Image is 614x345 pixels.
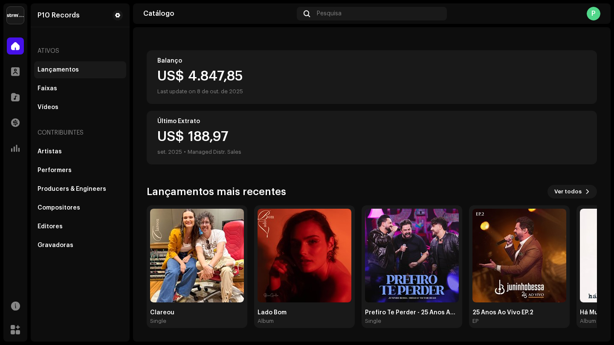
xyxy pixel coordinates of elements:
[258,318,274,325] div: Album
[157,118,586,125] div: Último Extrato
[143,10,293,17] div: Catálogo
[365,318,381,325] div: Single
[472,309,566,316] div: 25 Anos Ao Vivo EP.2
[150,318,166,325] div: Single
[34,237,126,254] re-m-nav-item: Gravadoras
[157,57,586,64] div: Balanço
[34,41,126,61] re-a-nav-header: Ativos
[157,147,182,157] div: set. 2025
[150,209,244,302] img: 3800b17a-458d-413b-94a4-4fa0ee51d484
[34,162,126,179] re-m-nav-item: Performers
[38,186,106,193] div: Producers & Engineers
[38,12,80,19] div: P10 Records
[258,309,351,316] div: Lado Bom
[147,50,597,104] re-o-card-value: Balanço
[38,148,62,155] div: Artistas
[472,318,478,325] div: EP
[34,143,126,160] re-m-nav-item: Artistas
[34,99,126,116] re-m-nav-item: Vídeos
[38,167,72,174] div: Performers
[38,223,63,230] div: Editores
[587,7,600,20] div: P
[34,123,126,143] re-a-nav-header: Contribuintes
[34,80,126,97] re-m-nav-item: Faixas
[188,147,241,157] div: Managed Distr. Sales
[184,147,186,157] div: •
[157,86,586,97] div: Last update on 8 de out. de 2025
[38,242,73,249] div: Gravadoras
[554,183,582,200] span: Ver todos
[547,185,597,198] button: Ver todos
[580,318,596,325] div: Album
[147,185,286,198] h3: Lançamentos mais recentes
[34,218,126,235] re-m-nav-item: Editores
[34,61,126,78] re-m-nav-item: Lançamentos
[365,309,459,316] div: Prefiro Te Perder - 25 Anos Ao Vivo
[34,181,126,198] re-m-nav-item: Producers & Engineers
[38,66,79,73] div: Lançamentos
[472,209,566,302] img: d6bcb5d3-345b-435b-b228-2857518f41fe
[365,209,459,302] img: 3586dd03-c448-48ec-b78c-08b311e763c9
[38,85,57,92] div: Faixas
[258,209,351,302] img: 9d0c9619-3716-4625-ba6e-67e27b638bf2
[34,199,126,216] re-m-nav-item: Compositores
[150,309,244,316] div: Clareou
[38,104,58,111] div: Vídeos
[7,7,24,24] img: 408b884b-546b-4518-8448-1008f9c76b02
[38,204,80,211] div: Compositores
[147,111,597,164] re-o-card-value: Último Extrato
[317,10,342,17] span: Pesquisa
